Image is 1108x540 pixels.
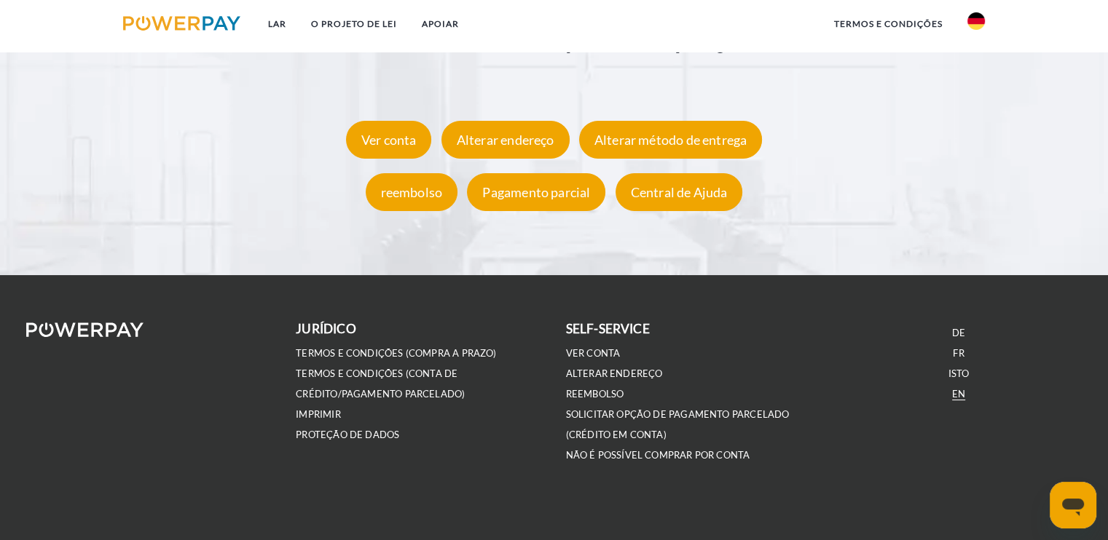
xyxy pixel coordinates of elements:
font: termos e Condições [834,18,943,29]
font: ISTO [948,368,970,379]
img: logo-powerpay.svg [123,16,240,31]
iframe: Schaltfläche zum Öffnen des Messaging-Fensters; Konversation läuft [1050,482,1096,528]
a: FR [953,347,964,360]
font: EN [952,388,965,400]
a: IMPRIMIR [296,408,340,421]
font: Alterar método de entrega [594,132,747,148]
a: PROTEÇÃO DE DADOS [296,429,399,441]
font: Termos e Condições (Conta de Crédito/Pagamento Parcelado) [296,368,465,400]
font: Não é possível comprar por conta [566,449,750,461]
a: DE [952,327,965,339]
a: APOIAR [409,11,471,37]
a: EN [952,388,965,400]
img: logo-powerpay-white.svg [26,322,144,337]
a: Ver conta [566,347,621,360]
font: Termos e Condições (compra a prazo) [296,347,496,359]
font: O PROJETO DE LEI [311,18,397,29]
font: Central de Ajuda [631,184,728,200]
font: Alterar endereço [457,132,554,148]
a: Pagamento parcial [463,184,609,200]
font: Ver conta [361,132,417,148]
a: Lar [256,11,299,37]
font: jurídico [296,321,355,336]
font: Alterar endereço [566,368,663,379]
font: Pagamento parcial [482,184,590,200]
a: ISTO [948,368,970,380]
a: Alterar método de entrega [575,132,766,148]
a: termos e Condições [822,11,955,37]
font: FR [953,347,964,359]
a: Termos e Condições (compra a prazo) [296,347,496,360]
a: Alterar endereço [438,132,573,148]
a: Não é possível comprar por conta [566,449,750,461]
font: IMPRIMIR [296,408,340,420]
img: de [967,12,985,30]
a: Ver conta [342,132,436,148]
a: Solicitar opção de pagamento parcelado (crédito em conta) [566,408,790,441]
font: reembolso [381,184,443,200]
a: Termos e Condições (Conta de Crédito/Pagamento Parcelado) [296,368,465,400]
font: APOIAR [422,18,459,29]
font: Lar [268,18,286,29]
font: Ver conta [566,347,621,359]
a: Central de Ajuda [612,184,747,200]
font: self-service [566,321,650,336]
a: O PROJETO DE LEI [299,11,409,37]
a: reembolso [566,388,624,400]
font: reembolso [566,388,624,400]
a: reembolso [362,184,462,200]
a: Alterar endereço [566,368,663,380]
